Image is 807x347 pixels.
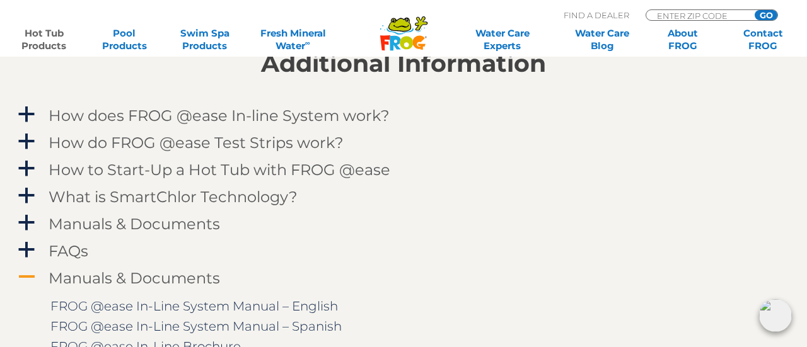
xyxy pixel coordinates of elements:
[16,266,791,290] a: A Manuals & Documents
[16,131,791,154] a: a How do FROG @ease Test Strips work?
[651,27,714,52] a: AboutFROG
[17,132,36,151] span: a
[49,188,298,205] h4: What is SmartChlor Technology?
[93,27,156,52] a: PoolProducts
[49,161,390,178] h4: How to Start-Up a Hot Tub with FROG @ease
[16,158,791,181] a: a How to Start-Up a Hot Tub with FROG @ease
[13,27,75,52] a: Hot TubProducts
[173,27,236,52] a: Swim SpaProducts
[17,159,36,178] span: a
[17,105,36,124] span: a
[759,299,792,332] img: openIcon
[49,134,344,151] h4: How do FROG @ease Test Strips work?
[49,107,390,124] h4: How does FROG @ease In-line System work?
[17,241,36,259] span: a
[732,27,794,52] a: ContactFROG
[49,215,220,232] h4: Manuals & Documents
[564,9,629,21] p: Find A Dealer
[17,186,36,205] span: a
[16,50,791,77] h2: Additional Information
[17,213,36,232] span: a
[50,299,338,314] a: FROG @ease In-Line System Manual – English
[16,239,791,263] a: a FAQs
[305,38,310,47] sup: ∞
[571,27,634,52] a: Water CareBlog
[50,319,342,334] a: FROG @ease In-Line System Manual – Spanish
[16,185,791,208] a: a What is SmartChlor Technology?
[656,10,741,21] input: Zip Code Form
[16,104,791,127] a: a How does FROG @ease In-line System work?
[17,268,36,287] span: A
[16,212,791,236] a: a Manuals & Documents
[254,27,332,52] a: Fresh MineralWater∞
[49,270,220,287] h4: Manuals & Documents
[451,27,553,52] a: Water CareExperts
[755,10,777,20] input: GO
[49,242,88,259] h4: FAQs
